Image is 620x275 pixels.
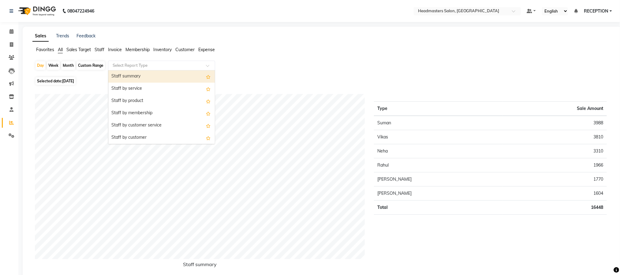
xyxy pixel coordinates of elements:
div: Day [35,61,46,70]
td: Vikas [374,130,503,144]
h6: Staff summary [35,262,365,270]
span: Selected date: [35,77,76,85]
a: Trends [56,33,69,39]
td: Neha [374,144,503,158]
ng-dropdown-panel: Options list [108,70,215,144]
td: 3988 [503,116,607,130]
span: Sales Target [66,47,91,52]
div: Staff by customer service [108,119,215,132]
div: Month [61,61,75,70]
span: Invoice [108,47,122,52]
td: 1966 [503,158,607,172]
td: 1770 [503,172,607,186]
span: Add this report to Favorites List [206,73,211,80]
td: 3310 [503,144,607,158]
td: Total [374,201,503,215]
div: Staff by service [108,83,215,95]
span: RECEPTION [584,8,608,14]
span: Add this report to Favorites List [206,134,211,141]
span: Add this report to Favorites List [206,110,211,117]
div: Week [47,61,60,70]
a: Sales [32,31,49,42]
span: Staff [95,47,104,52]
td: 1604 [503,186,607,201]
th: Type [374,102,503,116]
td: [PERSON_NAME] [374,186,503,201]
b: 08047224946 [67,2,94,20]
span: Add this report to Favorites List [206,85,211,92]
div: Custom Range [77,61,105,70]
span: All [58,47,63,52]
span: Add this report to Favorites List [206,97,211,105]
span: Inventory [153,47,172,52]
td: [PERSON_NAME] [374,172,503,186]
td: 3810 [503,130,607,144]
span: Membership [125,47,150,52]
span: Expense [198,47,215,52]
div: Staff by membership [108,107,215,119]
span: Customer [175,47,195,52]
span: Add this report to Favorites List [206,122,211,129]
img: logo [16,2,58,20]
div: Staff summary [108,70,215,83]
span: [DATE] [62,79,74,83]
th: Sale Amount [503,102,607,116]
div: Staff by product [108,95,215,107]
td: Rahul [374,158,503,172]
span: Favorites [36,47,54,52]
td: Suman [374,116,503,130]
td: 16448 [503,201,607,215]
div: Staff by customer [108,132,215,144]
a: Feedback [77,33,95,39]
